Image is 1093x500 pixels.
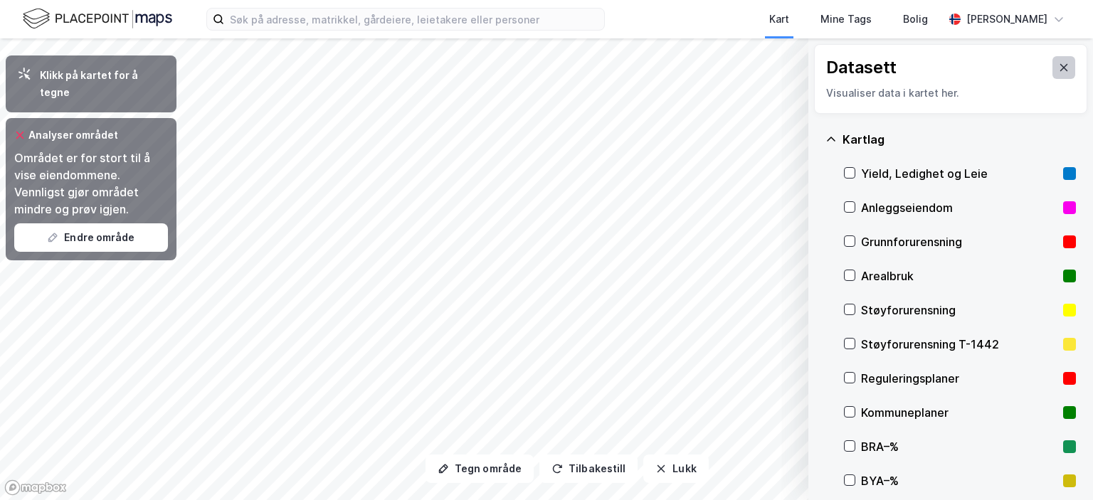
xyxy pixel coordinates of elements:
div: Bolig [903,11,928,28]
div: Kartlag [843,131,1076,148]
div: Analyser området [28,127,118,144]
div: Støyforurensning T-1442 [861,336,1057,353]
div: Kommuneplaner [861,404,1057,421]
div: Arealbruk [861,267,1057,284]
div: BRA–% [861,438,1057,455]
div: [PERSON_NAME] [966,11,1047,28]
button: Tegn område [426,454,534,483]
div: Visualiser data i kartet her. [826,85,1075,102]
img: logo.f888ab2527a4732fd821a326f86c7f29.svg [23,6,172,31]
div: Området er for stort til å vise eiendommene. Vennligst gjør området mindre og prøv igjen. [14,149,168,218]
button: Tilbakestill [539,454,638,483]
div: Reguleringsplaner [861,370,1057,387]
div: Datasett [826,56,897,79]
div: Grunnforurensning [861,233,1057,250]
div: BYA–% [861,472,1057,489]
input: Søk på adresse, matrikkel, gårdeiere, leietakere eller personer [224,9,604,30]
a: Mapbox homepage [4,479,67,496]
div: Anleggseiendom [861,199,1057,216]
button: Lukk [643,454,708,483]
div: Yield, Ledighet og Leie [861,165,1057,182]
div: Mine Tags [820,11,872,28]
div: Klikk på kartet for å tegne [40,67,165,101]
button: Endre område [14,223,168,252]
iframe: Chat Widget [1022,432,1093,500]
div: Kart [769,11,789,28]
div: Støyforurensning [861,302,1057,319]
